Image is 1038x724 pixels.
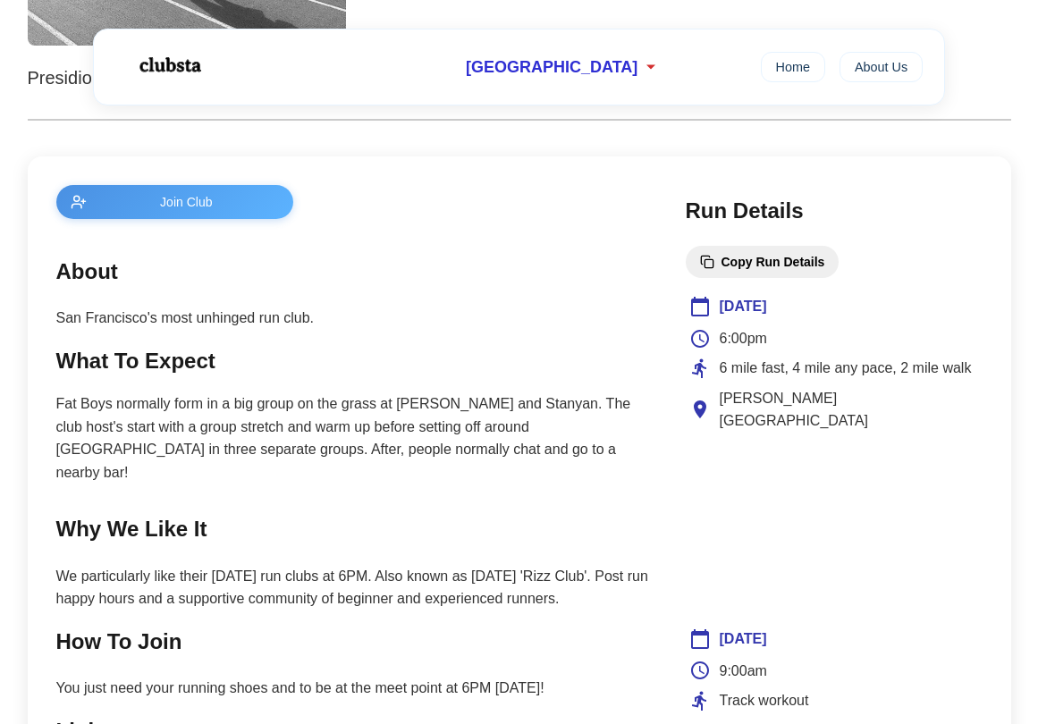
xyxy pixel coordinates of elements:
span: 6 mile fast, 4 mile any pace, 2 mile walk [720,357,972,380]
h2: What To Expect [56,344,650,378]
p: San Francisco's most unhinged run club. [56,307,650,330]
span: [GEOGRAPHIC_DATA] [466,58,637,77]
iframe: Club Location Map [689,450,979,585]
span: [DATE] [720,295,767,318]
button: Copy Run Details [686,246,840,278]
button: Join Club [56,185,294,219]
span: [DATE] [720,627,767,651]
span: [PERSON_NAME][GEOGRAPHIC_DATA] [720,387,979,433]
h2: How To Join [56,625,650,659]
a: Home [761,52,825,82]
p: You just need your running shoes and to be at the meet point at 6PM [DATE]! [56,677,650,700]
span: 6:00pm [720,327,767,350]
p: We particularly like their [DATE] run clubs at 6PM. Also known as [DATE] 'Rizz Club'. Post run ha... [56,565,650,610]
span: Track workout [720,689,809,712]
h2: About [56,255,650,289]
a: About Us [840,52,923,82]
h2: Why We Like It [56,512,650,546]
img: Logo [115,43,223,88]
p: Fat Boys normally form in a big group on the grass at [PERSON_NAME] and Stanyan. The club host's ... [56,392,650,484]
span: Join Club [94,195,280,209]
span: 9:00am [720,660,767,683]
a: Join Club [56,185,650,219]
h2: Run Details [686,194,983,228]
